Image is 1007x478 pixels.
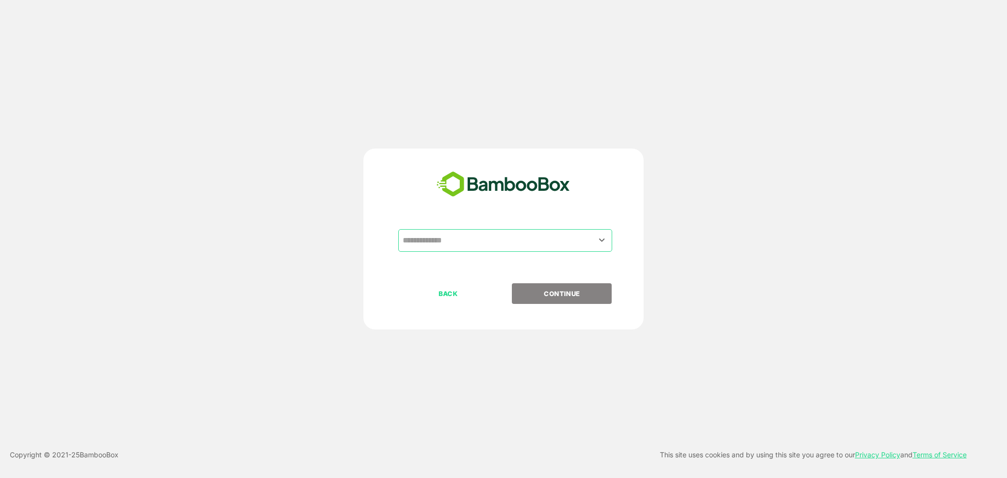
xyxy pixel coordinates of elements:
[10,449,118,461] p: Copyright © 2021- 25 BambooBox
[855,450,900,459] a: Privacy Policy
[913,450,967,459] a: Terms of Service
[399,288,498,299] p: BACK
[431,168,575,201] img: bamboobox
[595,234,609,247] button: Open
[512,283,612,304] button: CONTINUE
[513,288,611,299] p: CONTINUE
[660,449,967,461] p: This site uses cookies and by using this site you agree to our and
[398,283,498,304] button: BACK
